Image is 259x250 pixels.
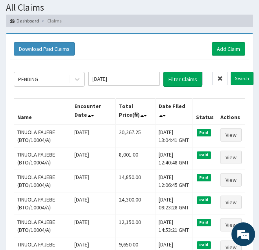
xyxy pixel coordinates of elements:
[115,215,155,237] td: 12,150.00
[14,192,71,215] td: TINUOLA FAJEBE (BTO/10004/A)
[163,72,202,87] button: Filter Claims
[71,215,115,237] td: [DATE]
[220,196,242,209] a: View
[115,99,155,125] th: Total Price(₦)
[155,99,193,125] th: Date Filed
[197,129,211,136] span: Paid
[71,147,115,170] td: [DATE]
[197,219,211,226] span: Paid
[14,125,71,147] td: TINUOLA FAJEBE (BTO/10004/A)
[41,44,132,54] div: Chat with us now
[4,166,150,194] textarea: Type your message and hit 'Enter'
[220,151,242,164] a: View
[197,241,211,248] span: Paid
[129,4,148,23] div: Minimize live chat window
[192,99,217,125] th: Status
[40,17,61,24] li: Claims
[14,42,75,56] button: Download Paid Claims
[15,39,32,59] img: d_794563401_company_1708531726252_794563401
[231,72,253,85] input: Search
[155,192,193,215] td: [DATE] 09:23:28 GMT
[220,128,242,142] a: View
[14,170,71,192] td: TINUOLA FAJEBE (BTO/10004/A)
[220,173,242,187] a: View
[155,170,193,192] td: [DATE] 12:06:45 GMT
[155,125,193,147] td: [DATE] 13:04:41 GMT
[115,170,155,192] td: 14,850.00
[197,151,211,159] span: Paid
[14,99,71,125] th: Name
[155,147,193,170] td: [DATE] 12:40:48 GMT
[71,170,115,192] td: [DATE]
[217,99,245,125] th: Actions
[46,75,109,155] span: We're online!
[220,218,242,231] a: View
[212,42,245,56] a: Add Claim
[115,147,155,170] td: 8,001.00
[18,75,38,83] div: PENDING
[202,72,213,85] input: Search by HMO ID
[155,215,193,237] td: [DATE] 14:53:21 GMT
[115,192,155,215] td: 24,300.00
[115,125,155,147] td: 20,267.25
[71,99,115,125] th: Encounter Date
[71,125,115,147] td: [DATE]
[10,17,39,24] a: Dashboard
[14,147,71,170] td: TINUOLA FAJEBE (BTO/10004/A)
[89,72,159,86] input: Select Month and Year
[197,196,211,203] span: Paid
[71,192,115,215] td: [DATE]
[14,215,71,237] td: TINUOLA FAJEBE (BTO/10004/A)
[197,174,211,181] span: Paid
[6,2,253,13] h1: All Claims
